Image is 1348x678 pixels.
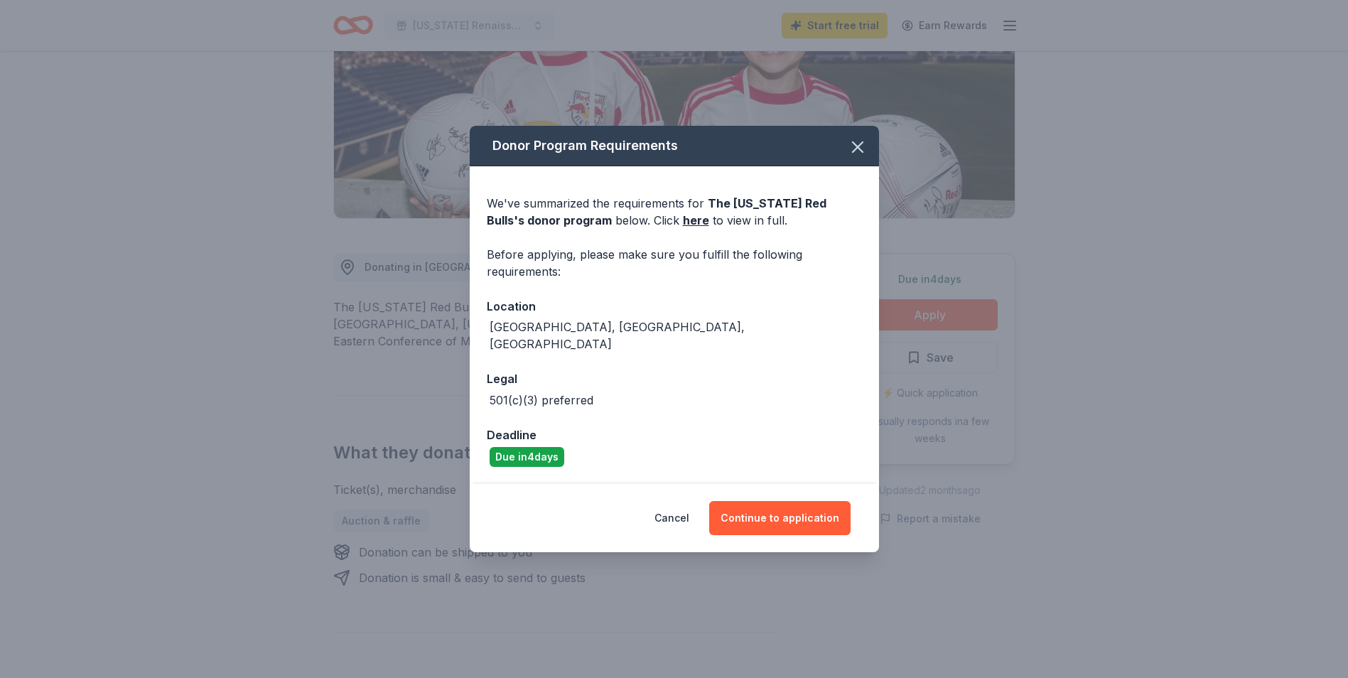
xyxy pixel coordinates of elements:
button: Continue to application [709,501,851,535]
div: Before applying, please make sure you fulfill the following requirements: [487,246,862,280]
div: Deadline [487,426,862,444]
div: [GEOGRAPHIC_DATA], [GEOGRAPHIC_DATA], [GEOGRAPHIC_DATA] [490,318,862,353]
div: We've summarized the requirements for below. Click to view in full. [487,195,862,229]
button: Cancel [654,501,689,535]
div: Donor Program Requirements [470,126,879,166]
div: Location [487,297,862,316]
div: 501(c)(3) preferred [490,392,593,409]
div: Legal [487,370,862,388]
a: here [683,212,709,229]
div: Due in 4 days [490,447,564,467]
